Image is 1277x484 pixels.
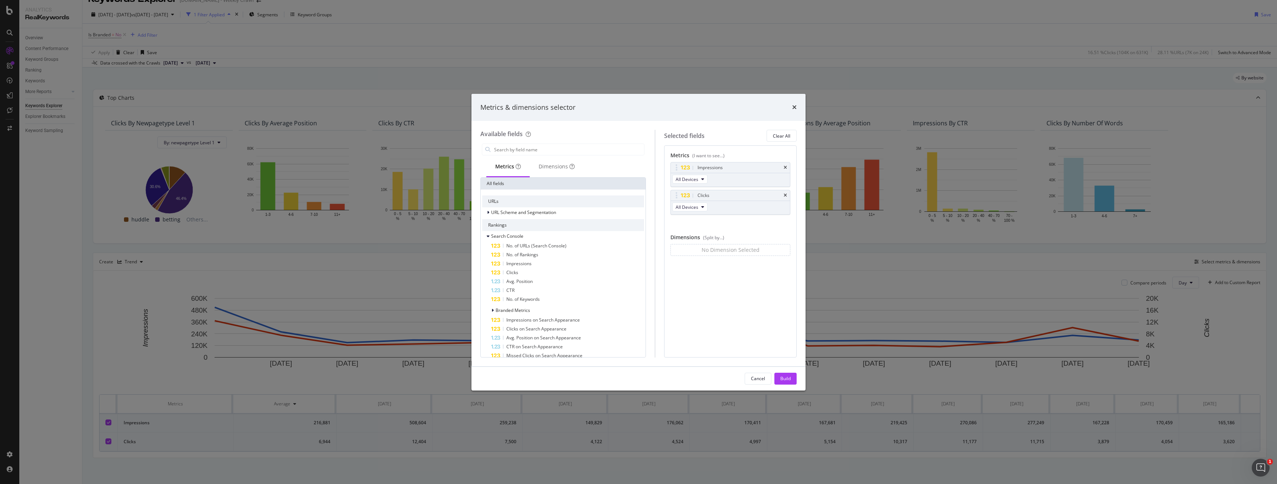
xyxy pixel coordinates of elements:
div: times [784,193,787,198]
span: CTR [506,287,515,293]
div: Impressions [698,164,723,171]
div: (I want to see...) [692,152,725,159]
div: Rankings [482,219,644,231]
div: Available fields [480,130,523,138]
div: ClickstimesAll Devices [670,190,790,215]
span: Branded Metrics [496,307,530,313]
span: URL Scheme and Segmentation [491,209,556,215]
div: modal [471,94,806,391]
div: Build [780,375,791,382]
div: Metrics [670,152,790,162]
div: times [792,103,797,112]
span: 1 [1267,459,1273,465]
div: All fields [481,178,646,190]
div: Clear All [773,133,790,139]
iframe: Intercom live chat [1252,459,1270,477]
div: times [784,165,787,170]
button: Build [774,373,797,385]
button: All Devices [672,203,708,211]
div: Cancel [751,375,765,382]
div: Metrics & dimensions selector [480,103,575,112]
span: Avg. Position [506,278,533,284]
span: Search Console [491,233,523,239]
div: URLs [482,195,644,207]
div: ImpressionstimesAll Devices [670,162,790,187]
span: CTR on Search Appearance [506,343,563,350]
span: Impressions [506,260,532,267]
button: Cancel [745,373,771,385]
span: All Devices [676,204,698,210]
span: All Devices [676,176,698,182]
div: Dimensions [539,163,575,170]
div: Dimensions [670,234,790,244]
span: Clicks on Search Appearance [506,326,566,332]
span: No. of Rankings [506,251,538,258]
span: Clicks [506,269,518,276]
input: Search by field name [493,144,644,155]
span: Impressions on Search Appearance [506,317,580,323]
div: (Split by...) [703,234,724,241]
div: Selected fields [664,132,705,140]
span: No. of URLs (Search Console) [506,243,566,249]
div: No Dimension Selected [702,246,760,254]
div: Clicks [698,192,709,199]
span: No. of Keywords [506,296,540,302]
span: Avg. Position on Search Appearance [506,335,581,341]
button: All Devices [672,175,708,184]
div: Metrics [495,163,521,170]
span: Missed Clicks on Search Appearance [506,352,582,359]
button: Clear All [767,130,797,142]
